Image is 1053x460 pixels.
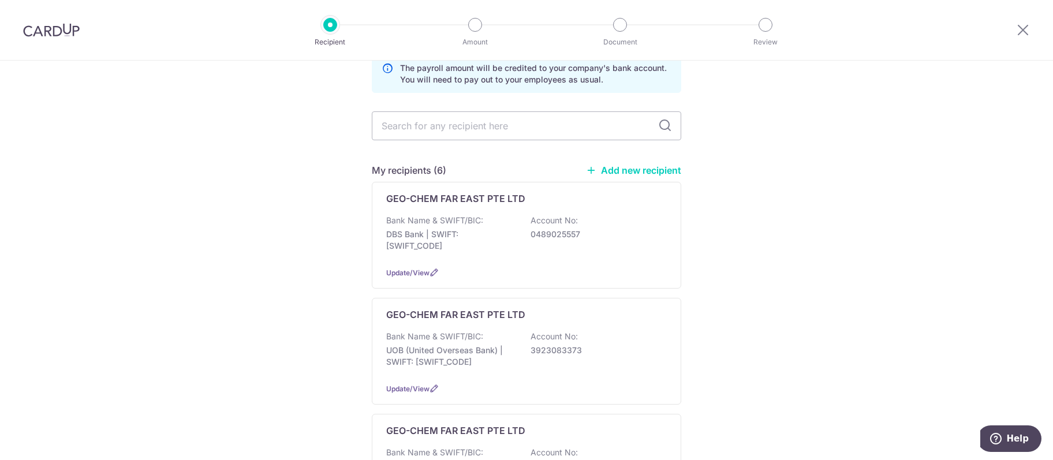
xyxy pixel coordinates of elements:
[386,215,483,226] p: Bank Name & SWIFT/BIC:
[386,268,430,277] a: Update/View
[372,163,446,177] h5: My recipients (6)
[386,345,516,368] p: UOB (United Overseas Bank) | SWIFT: [SWIFT_CODE]
[23,23,80,37] img: CardUp
[723,36,808,48] p: Review
[531,215,578,226] p: Account No:
[386,447,483,458] p: Bank Name & SWIFT/BIC:
[531,331,578,342] p: Account No:
[586,164,681,176] a: Add new recipient
[386,192,525,205] p: GEO-CHEM FAR EAST PTE LTD
[400,62,671,85] p: The payroll amount will be credited to your company's bank account. You will need to pay out to y...
[386,308,525,321] p: GEO-CHEM FAR EAST PTE LTD
[372,111,681,140] input: Search for any recipient here
[386,384,430,393] a: Update/View
[386,424,525,437] p: GEO-CHEM FAR EAST PTE LTD
[386,229,516,252] p: DBS Bank | SWIFT: [SWIFT_CODE]
[980,425,1041,454] iframe: Opens a widget where you can find more information
[577,36,663,48] p: Document
[287,36,373,48] p: Recipient
[531,345,660,356] p: 3923083373
[432,36,518,48] p: Amount
[386,331,483,342] p: Bank Name & SWIFT/BIC:
[531,229,660,240] p: 0489025557
[531,447,578,458] p: Account No:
